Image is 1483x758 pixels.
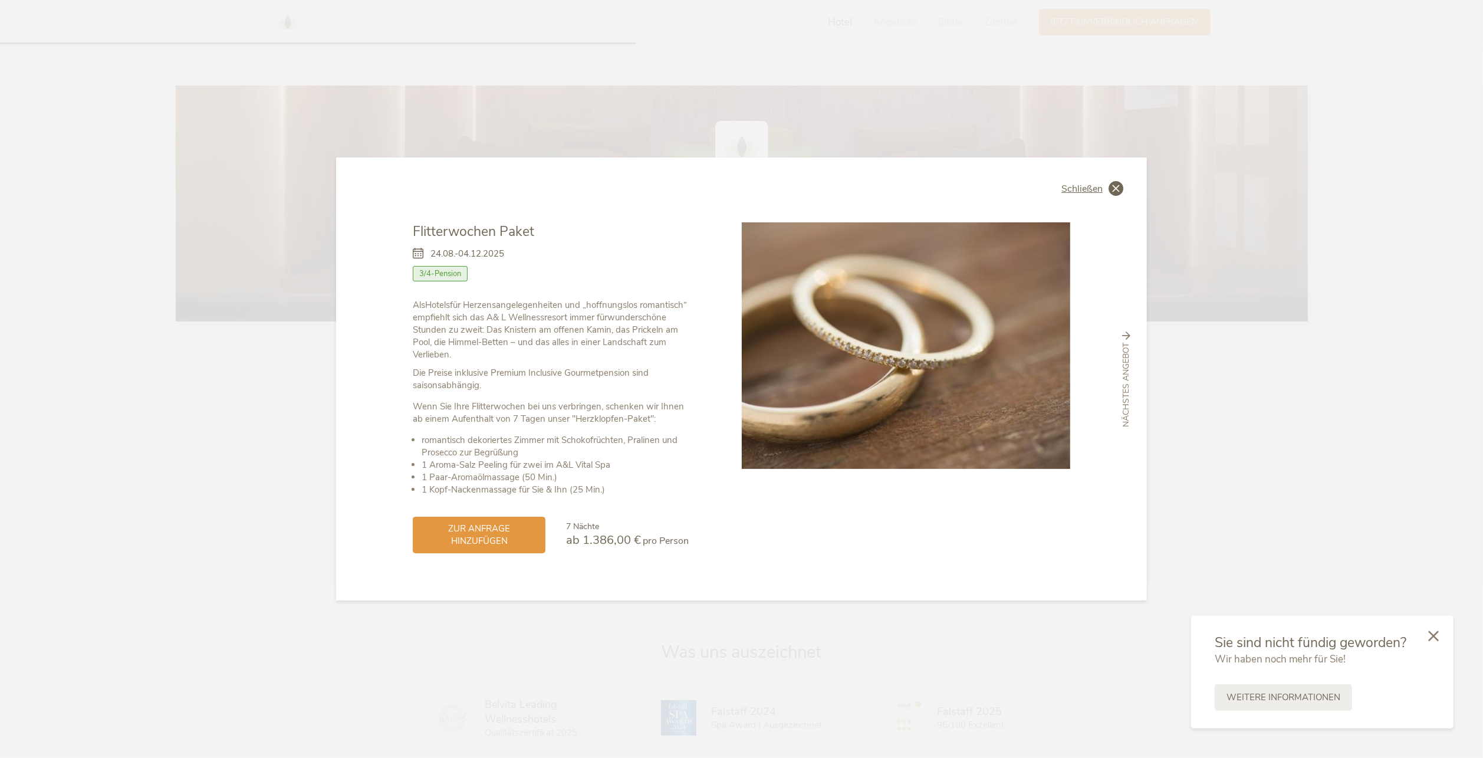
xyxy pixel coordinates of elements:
[1226,691,1340,704] span: Weitere Informationen
[1120,342,1132,426] span: nächstes Angebot
[1061,184,1103,193] span: Schließen
[425,523,534,547] span: zur Anfrage hinzufügen
[430,248,504,260] span: 24.08.-04.12.2025
[413,401,689,425] p: Wenn Sie Ihre Flitterwochen bei uns verbringen, schenken wir Ihnen ab einem Aufenthalt von 7 Tage...
[422,459,689,471] li: 1 Aroma-Salz Peeling für zwei im A&L Vital Spa
[643,534,689,547] span: pro Person
[1215,684,1352,711] a: Weitere Informationen
[422,434,689,459] li: romantisch dekoriertes Zimmer mit Schokofrüchten, Pralinen und Prosecco zur Begrüßung
[422,471,689,484] li: 1 Paar-Aromaölmassage (50 Min.)
[413,311,666,336] strong: wunderschöne Stunden zu zweit
[413,222,534,241] span: Flitterwochen Paket
[425,299,450,311] strong: Hotels
[1215,634,1406,652] span: Sie sind nicht fündig geworden?
[1215,652,1346,666] span: Wir haben noch mehr für Sie!
[413,367,689,392] p: Die Preise inklusive Premium Inclusive Gourmetpension sind saisonsabhängig.
[413,299,689,361] p: Als für Herzensangelegenheiten und „hoffnungslos romantisch“ empfiehlt sich das A& L Wellnessreso...
[413,266,468,281] span: 3/4-Pension
[566,521,599,532] span: 7 Nächte
[566,532,641,548] span: ab 1.386,00 €
[742,222,1071,469] img: Flitterwochen Paket
[422,484,689,496] li: 1 Kopf-Nackenmassage für Sie & Ihn (25 Min.)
